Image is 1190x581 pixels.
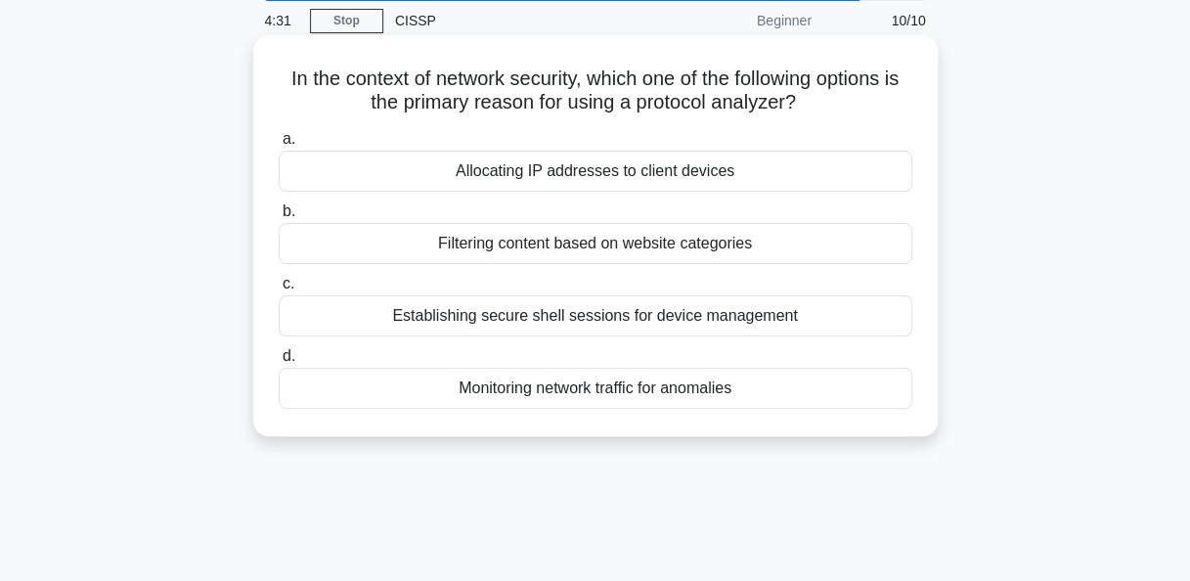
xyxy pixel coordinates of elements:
div: Filtering content based on website categories [279,223,912,264]
div: Monitoring network traffic for anomalies [279,368,912,409]
span: a. [283,130,295,147]
div: 10/10 [823,1,938,40]
div: Beginner [652,1,823,40]
span: c. [283,275,294,291]
div: Allocating IP addresses to client devices [279,151,912,192]
div: Establishing secure shell sessions for device management [279,295,912,336]
span: b. [283,202,295,219]
a: Stop [310,9,383,33]
div: CISSP [383,1,652,40]
span: d. [283,347,295,364]
h5: In the context of network security, which one of the following options is the primary reason for ... [277,67,914,115]
div: 4:31 [253,1,310,40]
